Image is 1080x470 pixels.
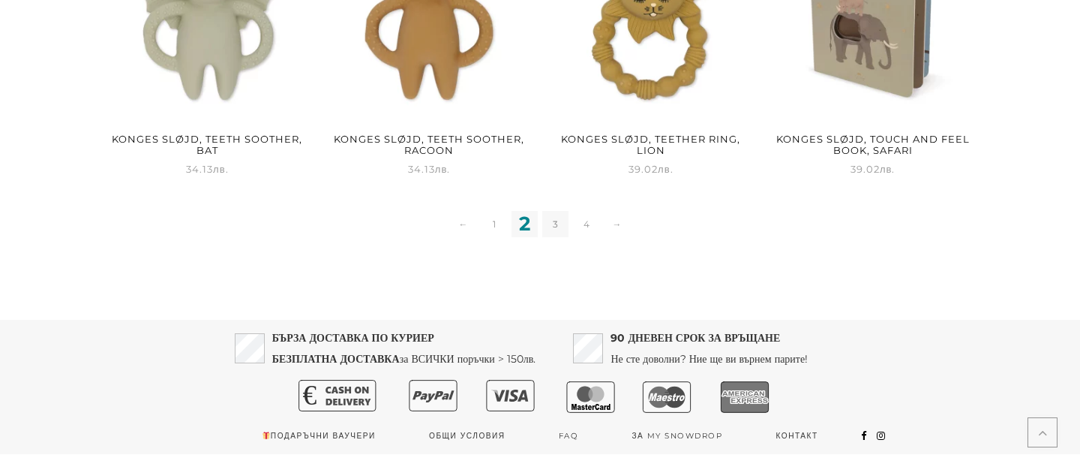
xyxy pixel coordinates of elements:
[631,425,722,447] a: За My snowdrop
[105,128,310,161] h2: Konges Sløjd, Teeth Soother, Bat
[272,327,536,369] p: за ВСИЧКИ поръчки > 150лв.
[213,163,229,175] span: лв.
[628,163,673,175] span: 39.02
[511,211,538,237] span: 2
[775,425,817,447] a: Контакт
[610,331,780,345] strong: 90 ДНЕВЕН СРОК ЗА ВРЪЩАНЕ
[272,331,434,366] strong: БЪРЗА ДОСТАВКА ПО КУРИЕР БЕЗПЛАТНА ДОСТАВКА
[542,211,568,237] a: 3
[429,425,505,447] a: Общи условия
[262,425,376,447] a: Подаръчни ваучери
[186,163,229,175] span: 34.13
[327,128,532,161] h2: Konges Sløjd, Teeth Soother, Racoon
[450,211,476,237] a: ←
[262,432,270,439] img: 🎁
[770,128,975,161] h2: Konges Sløjd, Touch And Feel Book, Safari
[604,211,630,237] a: →
[408,163,451,175] span: 34.13
[549,128,754,161] h2: Konges Sløjd, Teether Ring, Lion
[559,425,579,447] a: FAQ
[302,381,316,411] text: €
[850,163,895,175] span: 39.02
[573,211,599,237] a: 4
[880,163,895,175] span: лв.
[435,163,451,175] span: лв.
[610,327,808,369] p: Не сте доволни? Ние ще ви върнем парите!
[658,163,673,175] span: лв.
[481,211,507,237] a: 1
